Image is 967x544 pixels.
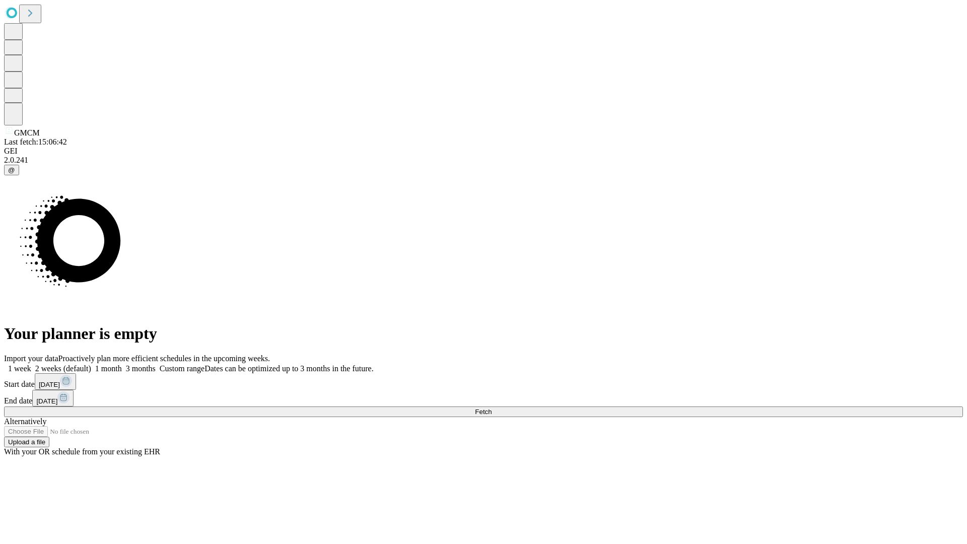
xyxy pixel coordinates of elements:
[4,447,160,456] span: With your OR schedule from your existing EHR
[8,364,31,373] span: 1 week
[126,364,156,373] span: 3 months
[8,166,15,174] span: @
[4,417,46,426] span: Alternatively
[95,364,122,373] span: 1 month
[4,324,963,343] h1: Your planner is empty
[160,364,204,373] span: Custom range
[4,373,963,390] div: Start date
[4,156,963,165] div: 2.0.241
[36,397,57,405] span: [DATE]
[4,165,19,175] button: @
[35,373,76,390] button: [DATE]
[475,408,492,416] span: Fetch
[32,390,74,406] button: [DATE]
[4,406,963,417] button: Fetch
[39,381,60,388] span: [DATE]
[4,437,49,447] button: Upload a file
[14,128,40,137] span: GMCM
[4,147,963,156] div: GEI
[58,354,270,363] span: Proactively plan more efficient schedules in the upcoming weeks.
[204,364,373,373] span: Dates can be optimized up to 3 months in the future.
[35,364,91,373] span: 2 weeks (default)
[4,354,58,363] span: Import your data
[4,390,963,406] div: End date
[4,138,67,146] span: Last fetch: 15:06:42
